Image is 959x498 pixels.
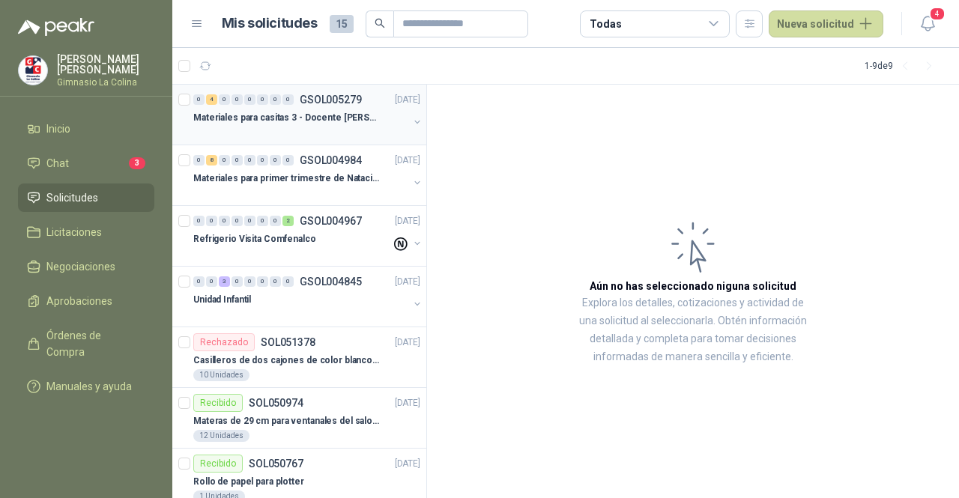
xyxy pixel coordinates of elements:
[577,294,809,366] p: Explora los detalles, cotizaciones y actividad de una solicitud al seleccionarla. Obtén informaci...
[193,414,380,428] p: Materas de 29 cm para ventanales del salon de lenguaje y coordinación
[232,216,243,226] div: 0
[232,276,243,287] div: 0
[232,94,243,105] div: 0
[18,115,154,143] a: Inicio
[219,216,230,226] div: 0
[193,94,205,105] div: 0
[244,276,255,287] div: 0
[193,430,249,442] div: 12 Unidades
[206,155,217,166] div: 8
[375,18,385,28] span: search
[395,154,420,168] p: [DATE]
[57,54,154,75] p: [PERSON_NAME] [PERSON_NAME]
[590,16,621,32] div: Todas
[193,91,423,139] a: 0 4 0 0 0 0 0 0 GSOL005279[DATE] Materiales para casitas 3 - Docente [PERSON_NAME]
[330,15,354,33] span: 15
[282,276,294,287] div: 0
[18,18,94,36] img: Logo peakr
[46,378,132,395] span: Manuales y ayuda
[46,224,102,240] span: Licitaciones
[193,353,380,368] p: Casilleros de dos cajones de color blanco para casitas 1 y 2
[300,276,362,287] p: GSOL004845
[395,93,420,107] p: [DATE]
[244,216,255,226] div: 0
[282,216,294,226] div: 2
[172,388,426,449] a: RecibidoSOL050974[DATE] Materas de 29 cm para ventanales del salon de lenguaje y coordinación12 U...
[914,10,941,37] button: 4
[46,327,140,360] span: Órdenes de Compra
[249,458,303,469] p: SOL050767
[172,327,426,388] a: RechazadoSOL051378[DATE] Casilleros de dos cajones de color blanco para casitas 1 y 210 Unidades
[282,155,294,166] div: 0
[257,155,268,166] div: 0
[18,252,154,281] a: Negociaciones
[395,335,420,350] p: [DATE]
[219,276,230,287] div: 3
[300,155,362,166] p: GSOL004984
[865,54,941,78] div: 1 - 9 de 9
[244,155,255,166] div: 0
[18,287,154,315] a: Aprobaciones
[193,394,243,412] div: Recibido
[270,276,281,287] div: 0
[261,337,315,347] p: SOL051378
[300,216,362,226] p: GSOL004967
[300,94,362,105] p: GSOL005279
[129,157,145,169] span: 3
[206,94,217,105] div: 4
[249,398,303,408] p: SOL050974
[395,457,420,471] p: [DATE]
[193,151,423,199] a: 0 8 0 0 0 0 0 0 GSOL004984[DATE] Materiales para primer trimestre de Natación
[257,276,268,287] div: 0
[193,475,304,489] p: Rollo de papel para plotter
[193,276,205,287] div: 0
[257,94,268,105] div: 0
[193,111,380,125] p: Materiales para casitas 3 - Docente [PERSON_NAME]
[18,372,154,401] a: Manuales y ayuda
[193,171,380,186] p: Materiales para primer trimestre de Natación
[18,183,154,212] a: Solicitudes
[193,155,205,166] div: 0
[193,369,249,381] div: 10 Unidades
[206,276,217,287] div: 0
[18,218,154,246] a: Licitaciones
[193,232,316,246] p: Refrigerio Visita Comfenalco
[282,94,294,105] div: 0
[46,155,69,171] span: Chat
[193,293,251,307] p: Unidad Infantil
[929,7,946,21] span: 4
[46,189,98,206] span: Solicitudes
[395,275,420,289] p: [DATE]
[193,273,423,321] a: 0 0 3 0 0 0 0 0 GSOL004845[DATE] Unidad Infantil
[57,78,154,87] p: Gimnasio La Colina
[19,56,47,85] img: Company Logo
[46,258,115,275] span: Negociaciones
[219,94,230,105] div: 0
[219,155,230,166] div: 0
[257,216,268,226] div: 0
[18,321,154,366] a: Órdenes de Compra
[232,155,243,166] div: 0
[270,216,281,226] div: 0
[590,278,796,294] h3: Aún no has seleccionado niguna solicitud
[395,396,420,410] p: [DATE]
[222,13,318,34] h1: Mis solicitudes
[206,216,217,226] div: 0
[270,155,281,166] div: 0
[395,214,420,228] p: [DATE]
[193,216,205,226] div: 0
[193,333,255,351] div: Rechazado
[193,455,243,473] div: Recibido
[46,121,70,137] span: Inicio
[244,94,255,105] div: 0
[769,10,883,37] button: Nueva solicitud
[270,94,281,105] div: 0
[46,293,112,309] span: Aprobaciones
[18,149,154,177] a: Chat3
[193,212,423,260] a: 0 0 0 0 0 0 0 2 GSOL004967[DATE] Refrigerio Visita Comfenalco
